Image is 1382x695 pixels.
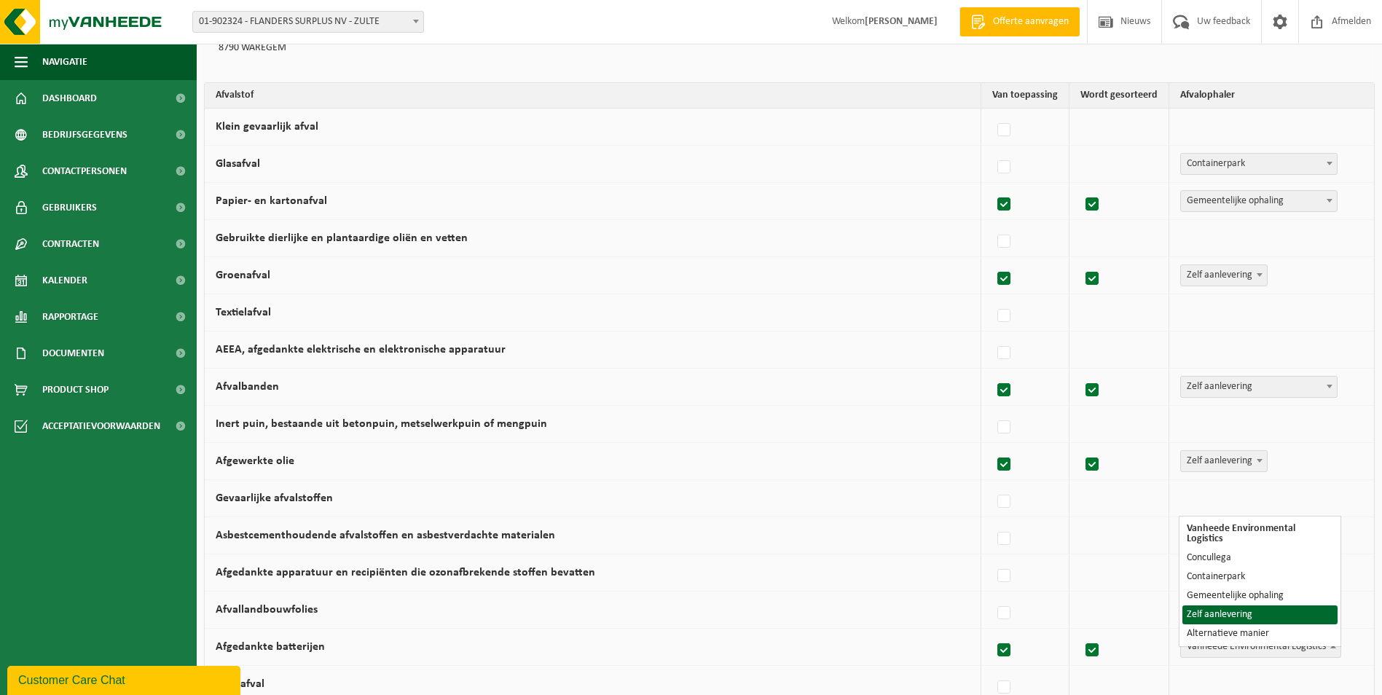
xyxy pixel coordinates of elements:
label: Papier- en kartonafval [216,195,327,207]
span: Zelf aanlevering [1181,377,1337,397]
label: Textielafval [216,307,271,318]
span: 01-902324 - FLANDERS SURPLUS NV - ZULTE [192,11,424,33]
span: Documenten [42,335,104,372]
span: Gebruikers [42,189,97,226]
strong: [PERSON_NAME] [865,16,938,27]
span: Zelf aanlevering [1180,264,1268,286]
li: Concullega [1182,549,1338,568]
li: Alternatieve manier [1182,624,1338,643]
span: Vanheede Environmental Logistics [1181,637,1340,657]
span: Offerte aanvragen [989,15,1072,29]
label: Afgedankte apparatuur en recipiënten die ozonafbrekende stoffen bevatten [216,567,595,578]
li: Containerpark [1182,568,1338,586]
th: Van toepassing [981,83,1069,109]
th: Afvalophaler [1169,83,1374,109]
span: Zelf aanlevering [1181,451,1267,471]
th: Afvalstof [205,83,981,109]
span: Acceptatievoorwaarden [42,408,160,444]
li: Gemeentelijke ophaling [1182,586,1338,605]
span: Vanheede Environmental Logistics [1180,636,1341,658]
label: Afgedankte batterijen [216,641,325,653]
li: Zelf aanlevering [1182,605,1338,624]
label: Groenafval [216,270,270,281]
label: Inert puin, bestaande uit betonpuin, metselwerkpuin of mengpuin [216,418,547,430]
label: Klein gevaarlijk afval [216,121,318,133]
span: Zelf aanlevering [1180,450,1268,472]
span: Bedrijfsgegevens [42,117,127,153]
label: AEEA, afgedankte elektrische en elektronische apparatuur [216,344,506,356]
span: Containerpark [1181,154,1337,174]
span: Product Shop [42,372,109,408]
span: Dashboard [42,80,97,117]
span: Zelf aanlevering [1181,265,1267,286]
label: Asbestcementhoudende afvalstoffen en asbestverdachte materialen [216,530,555,541]
label: Gebruikte dierlijke en plantaardige oliën en vetten [216,232,468,244]
span: Contactpersonen [42,153,127,189]
a: Offerte aanvragen [959,7,1080,36]
span: Gemeentelijke ophaling [1181,191,1337,211]
label: Afvalbanden [216,381,279,393]
span: Kalender [42,262,87,299]
span: Rapportage [42,299,98,335]
iframe: chat widget [7,663,243,695]
span: 01-902324 - FLANDERS SURPLUS NV - ZULTE [193,12,423,32]
label: Afgewerkte olie [216,455,294,467]
label: Gevaarlijke afvalstoffen [216,492,333,504]
span: Navigatie [42,44,87,80]
li: Vanheede Environmental Logistics [1182,519,1338,549]
th: Wordt gesorteerd [1069,83,1169,109]
span: Containerpark [1180,153,1338,175]
span: Gemeentelijke ophaling [1180,190,1338,212]
label: Afvallandbouwfolies [216,604,318,616]
label: Glasafval [216,158,260,170]
span: Zelf aanlevering [1180,376,1338,398]
span: Contracten [42,226,99,262]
